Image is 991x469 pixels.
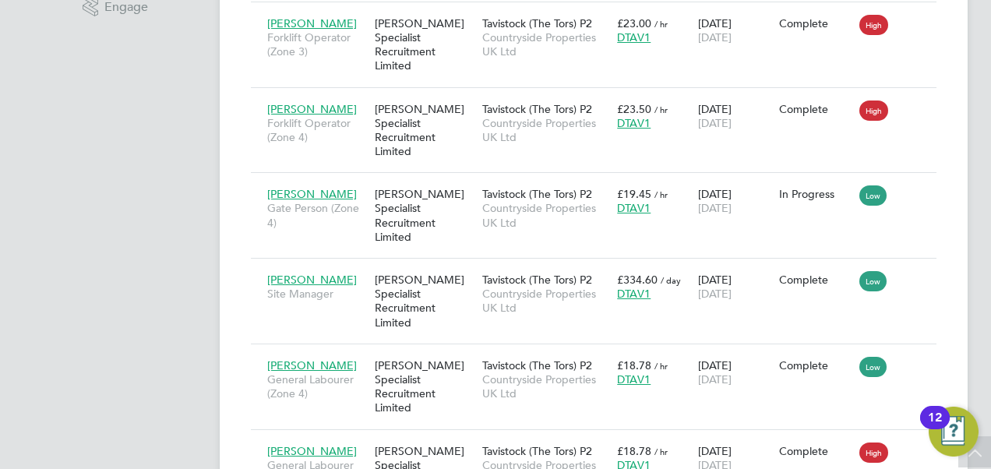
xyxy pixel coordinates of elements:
span: / hr [654,189,668,200]
span: [DATE] [698,287,732,301]
div: [PERSON_NAME] Specialist Recruitment Limited [371,265,478,337]
span: / hr [654,360,668,372]
div: Complete [779,444,852,458]
div: In Progress [779,187,852,201]
span: [DATE] [698,116,732,130]
span: [DATE] [698,30,732,44]
span: [PERSON_NAME] [267,358,357,372]
span: Site Manager [267,287,367,301]
button: Open Resource Center, 12 new notifications [929,407,979,457]
a: [PERSON_NAME]Site Manager[PERSON_NAME] Specialist Recruitment LimitedTavistock (The Tors) P2Count... [263,264,936,277]
span: Tavistock (The Tors) P2 [482,187,592,201]
div: [DATE] [694,179,775,223]
span: / day [661,274,681,286]
div: [DATE] [694,265,775,309]
span: £334.60 [617,273,658,287]
div: [PERSON_NAME] Specialist Recruitment Limited [371,94,478,167]
div: Complete [779,16,852,30]
span: [PERSON_NAME] [267,187,357,201]
span: Forklift Operator (Zone 4) [267,116,367,144]
div: Complete [779,358,852,372]
span: £18.78 [617,444,651,458]
span: / hr [654,104,668,115]
span: [PERSON_NAME] [267,273,357,287]
span: Tavistock (The Tors) P2 [482,358,592,372]
div: [PERSON_NAME] Specialist Recruitment Limited [371,9,478,81]
span: Low [859,271,887,291]
div: [PERSON_NAME] Specialist Recruitment Limited [371,351,478,423]
span: High [859,443,888,463]
span: Countryside Properties UK Ltd [482,116,609,144]
span: £19.45 [617,187,651,201]
span: Engage [104,1,148,14]
span: [PERSON_NAME] [267,16,357,30]
span: Tavistock (The Tors) P2 [482,444,592,458]
a: [PERSON_NAME]Gate Person (Zone 4)[PERSON_NAME] Specialist Recruitment LimitedTavistock (The Tors)... [263,178,936,192]
span: High [859,15,888,35]
span: Forklift Operator (Zone 3) [267,30,367,58]
span: Tavistock (The Tors) P2 [482,273,592,287]
span: DTAV1 [617,201,651,215]
span: [DATE] [698,372,732,386]
span: Countryside Properties UK Ltd [482,201,609,229]
span: Gate Person (Zone 4) [267,201,367,229]
div: [PERSON_NAME] Specialist Recruitment Limited [371,179,478,252]
div: [DATE] [694,94,775,138]
span: Countryside Properties UK Ltd [482,287,609,315]
span: Countryside Properties UK Ltd [482,30,609,58]
a: [PERSON_NAME]General Labourer (Zone 4)[PERSON_NAME] Specialist Recruitment LimitedTavistock (The ... [263,350,936,363]
a: [PERSON_NAME]General Labourer (Zone 4)[PERSON_NAME] Specialist Recruitment LimitedTavistock (The ... [263,436,936,449]
div: [DATE] [694,351,775,394]
span: Tavistock (The Tors) P2 [482,102,592,116]
span: / hr [654,446,668,457]
span: Low [859,357,887,377]
span: General Labourer (Zone 4) [267,372,367,400]
a: [PERSON_NAME]Forklift Operator (Zone 4)[PERSON_NAME] Specialist Recruitment LimitedTavistock (The... [263,93,936,107]
div: Complete [779,273,852,287]
a: [PERSON_NAME]Forklift Operator (Zone 3)[PERSON_NAME] Specialist Recruitment LimitedTavistock (The... [263,8,936,21]
span: Low [859,185,887,206]
span: DTAV1 [617,30,651,44]
span: £23.50 [617,102,651,116]
span: [PERSON_NAME] [267,102,357,116]
span: [PERSON_NAME] [267,444,357,458]
span: £18.78 [617,358,651,372]
div: [DATE] [694,9,775,52]
span: DTAV1 [617,372,651,386]
span: Countryside Properties UK Ltd [482,372,609,400]
span: Tavistock (The Tors) P2 [482,16,592,30]
span: DTAV1 [617,116,651,130]
span: [DATE] [698,201,732,215]
div: 12 [928,418,942,438]
span: High [859,100,888,121]
span: / hr [654,18,668,30]
div: Complete [779,102,852,116]
span: DTAV1 [617,287,651,301]
span: £23.00 [617,16,651,30]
